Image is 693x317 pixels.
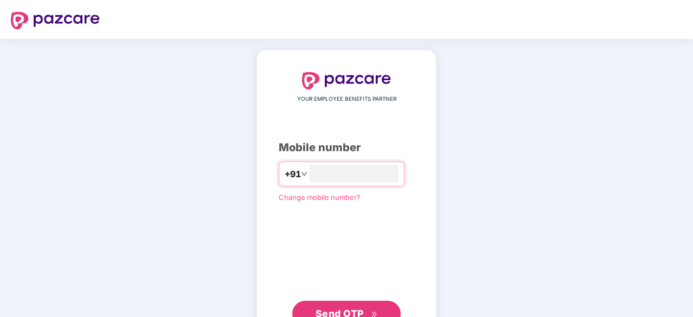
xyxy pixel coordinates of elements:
img: logo [11,12,100,29]
span: down [301,171,307,177]
span: YOUR EMPLOYEE BENEFITS PARTNER [297,95,396,103]
img: logo [302,72,391,89]
a: Change mobile number? [279,193,361,202]
span: +91 [285,167,301,181]
div: Mobile number [279,139,414,156]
